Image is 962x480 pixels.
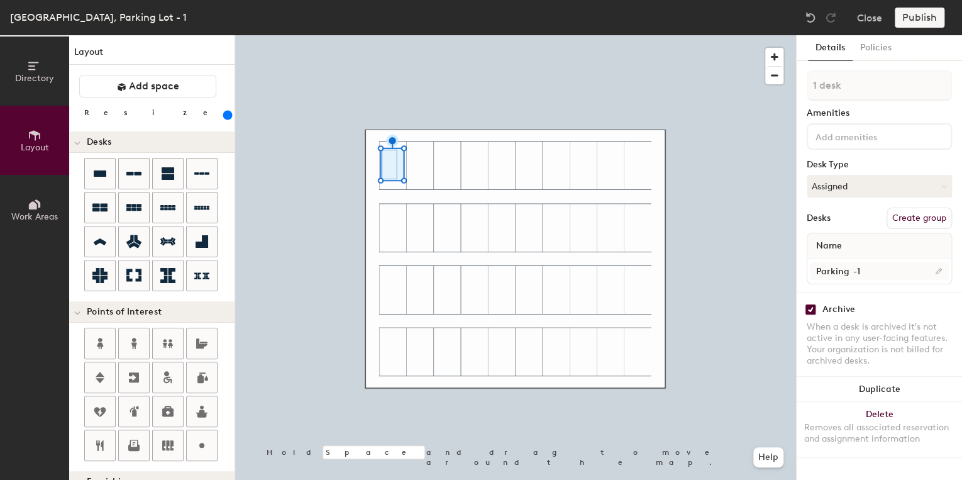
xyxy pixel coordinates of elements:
span: Work Areas [11,211,58,222]
img: Undo [804,11,817,24]
span: Name [810,235,848,257]
div: Amenities [807,108,952,118]
div: [GEOGRAPHIC_DATA], Parking Lot - 1 [10,9,187,25]
div: When a desk is archived it's not active in any user-facing features. Your organization is not bil... [807,321,952,367]
button: Help [753,447,783,467]
span: Desks [87,137,111,147]
span: Directory [15,73,54,84]
button: Duplicate [797,377,962,402]
button: Policies [853,35,899,61]
input: Add amenities [813,128,926,143]
div: Desks [807,213,831,223]
span: Points of Interest [87,307,162,317]
span: Layout [21,142,49,153]
button: Close [857,8,882,28]
img: Redo [824,11,837,24]
div: Archive [822,304,855,315]
h1: Layout [69,45,235,65]
input: Unnamed desk [810,262,949,280]
button: Details [808,35,853,61]
button: Assigned [807,175,952,198]
div: Resize [84,108,223,118]
span: Add space [129,80,179,92]
div: Desk Type [807,160,952,170]
button: Add space [79,75,216,98]
button: DeleteRemoves all associated reservation and assignment information [797,402,962,457]
button: Create group [887,208,952,229]
div: Removes all associated reservation and assignment information [804,422,954,445]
